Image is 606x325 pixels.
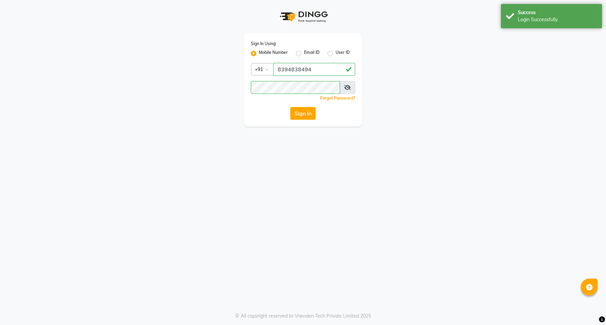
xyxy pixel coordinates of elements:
a: Forgot Password? [320,96,355,101]
div: Success [518,9,597,16]
iframe: chat widget [578,298,599,318]
div: Login Successfully. [518,16,597,23]
label: Sign In Using: [251,41,276,47]
input: Username [273,63,355,76]
img: logo1.svg [276,7,330,27]
button: Sign In [290,107,316,120]
label: Mobile Number [259,49,288,58]
input: Username [251,81,340,94]
label: Email ID [304,49,319,58]
label: User ID [336,49,350,58]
